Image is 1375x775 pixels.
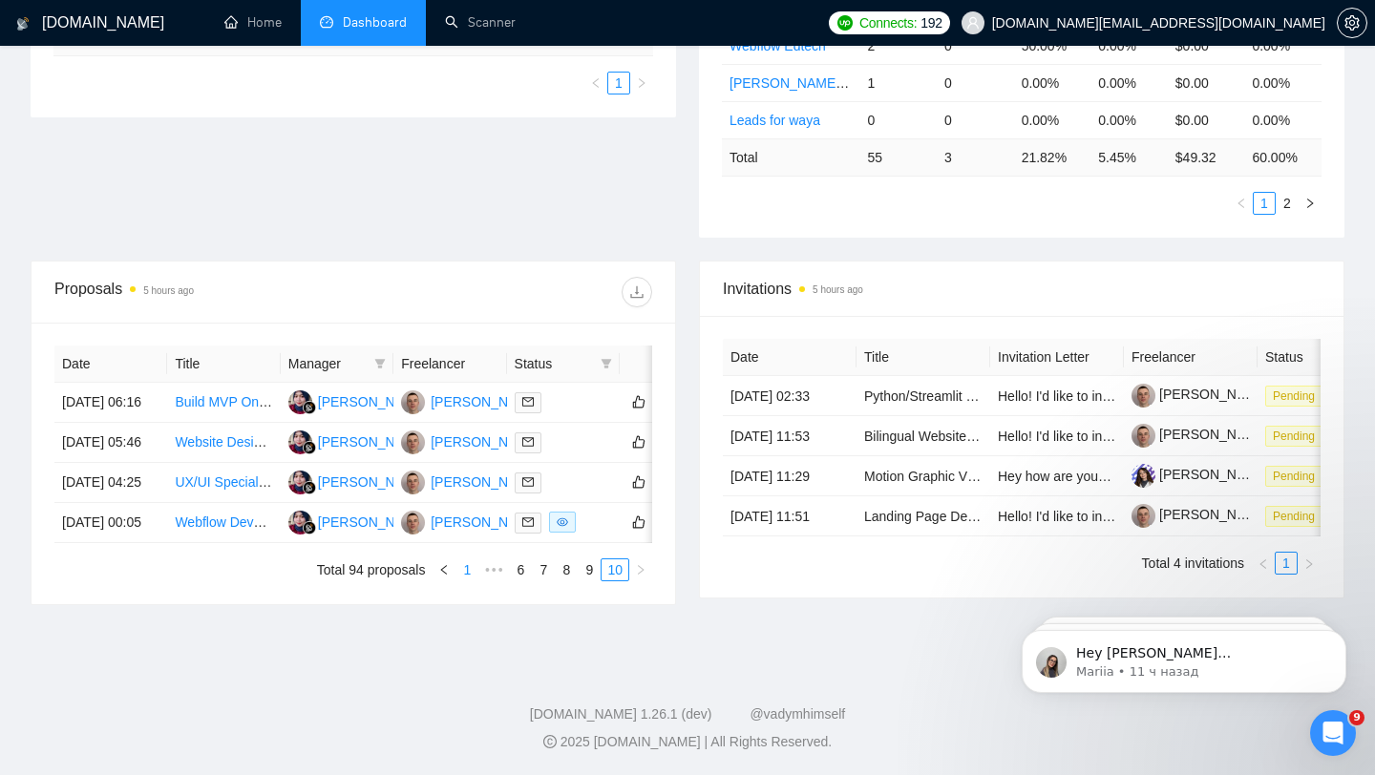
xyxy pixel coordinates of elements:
[1168,101,1245,138] td: $0.00
[1299,192,1322,215] li: Next Page
[175,434,520,450] a: Website Designer for Luxury Equestrian Apparel Company
[601,358,612,369] span: filter
[636,77,647,89] span: right
[1244,64,1322,101] td: 0.00%
[1265,387,1330,403] a: Pending
[601,558,629,581] li: 10
[584,72,607,94] li: Previous Page
[632,514,645,530] span: like
[431,471,540,492] div: [PERSON_NAME]
[555,558,578,581] li: 8
[318,431,428,452] div: [PERSON_NAME]
[607,72,630,94] li: 1
[1236,198,1247,209] span: left
[590,77,602,89] span: left
[83,55,326,374] span: Hey [PERSON_NAME][EMAIL_ADDRESS][DOMAIN_NAME], Looks like your Upwork agency ValsyDev 🤖 AI Platfo...
[1265,426,1322,447] span: Pending
[288,471,312,494] img: RH
[578,558,601,581] li: 9
[288,511,312,534] img: RH
[1258,558,1269,570] span: left
[15,732,1360,752] div: 2025 [DOMAIN_NAME] | All Rights Reserved.
[1276,553,1297,574] a: 1
[859,138,937,176] td: 55
[750,706,845,722] a: @vadymhimself
[1265,386,1322,407] span: Pending
[937,101,1014,138] td: 0
[478,558,509,581] li: Previous 5 Pages
[730,113,820,128] a: Leads for waya
[370,349,390,378] span: filter
[1303,558,1315,570] span: right
[1298,552,1321,575] button: right
[175,394,660,409] a: Build MVP Online Directory (Webflow &#43; Airtable &#43; 8n8 &#43; Whalesync)
[318,471,428,492] div: [PERSON_NAME]
[864,509,1133,524] a: Landing Page Designer for [DOMAIN_NAME]
[167,383,280,423] td: Build MVP Online Directory (Webflow &#43; Airtable &#43; 8n8 &#43; Whalesync)
[1230,192,1253,215] button: left
[723,416,857,456] td: [DATE] 11:53
[175,514,409,530] a: Webflow Developer - Figma to Webflow
[920,12,941,33] span: 192
[288,353,367,374] span: Manager
[1277,193,1298,214] a: 2
[1124,339,1258,376] th: Freelancer
[317,558,426,581] li: Total 94 proposals
[320,15,333,29] span: dashboard
[54,463,167,503] td: [DATE] 04:25
[303,481,316,494] img: gigradar-bm.png
[431,512,540,533] div: [PERSON_NAME]
[1244,138,1322,176] td: 60.00 %
[632,394,645,409] span: like
[1276,192,1299,215] li: 2
[509,558,532,581] li: 6
[623,284,651,300] span: download
[54,503,167,543] td: [DATE] 00:05
[433,558,455,581] button: left
[1299,192,1322,215] button: right
[859,64,937,101] td: 1
[54,423,167,463] td: [DATE] 05:46
[533,559,554,580] a: 7
[1244,101,1322,138] td: 0.00%
[632,434,645,450] span: like
[632,474,645,490] span: like
[343,14,407,31] span: Dashboard
[1337,15,1367,31] a: setting
[1254,193,1275,214] a: 1
[303,401,316,414] img: gigradar-bm.png
[1090,138,1168,176] td: 5.45 %
[532,558,555,581] li: 7
[1252,552,1275,575] button: left
[723,496,857,536] td: [DATE] 11:51
[16,9,30,39] img: logo
[557,516,568,528] span: eye
[857,416,990,456] td: Bilingual Website Development for Maritime Shipping Company
[1230,192,1253,215] li: Previous Page
[522,396,534,408] span: mail
[1132,467,1269,482] a: [PERSON_NAME]
[1132,464,1155,488] img: c1TvrDEnT2cRyVJWuaGrBp4vblnH3gAhIHj-0WWF6XgB1-1I-LIFv2h85ylRMVt1qP
[1265,466,1322,487] span: Pending
[167,463,280,503] td: UX/UI Specialist – Website Optimization & CRO
[1337,8,1367,38] button: setting
[602,559,628,580] a: 10
[522,476,534,488] span: mail
[1253,192,1276,215] li: 1
[857,496,990,536] td: Landing Page Designer for SayAnchor.com
[722,138,859,176] td: Total
[730,75,935,91] a: [PERSON_NAME] - UI/UX Fintech
[1132,387,1269,402] a: [PERSON_NAME]
[1168,64,1245,101] td: $0.00
[401,473,540,489] a: IZ[PERSON_NAME]
[857,339,990,376] th: Title
[937,138,1014,176] td: 3
[859,101,937,138] td: 0
[1142,552,1244,575] li: Total 4 invitations
[530,706,712,722] a: [DOMAIN_NAME] 1.26.1 (dev)
[1132,504,1155,528] img: c1HiYZJLYaSzooXHOeWCz3hSaQw8KuVSTiR25lWD6Fmo893BsiK-d6uSFCSuSD-yB5
[54,383,167,423] td: [DATE] 06:16
[455,558,478,581] li: 1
